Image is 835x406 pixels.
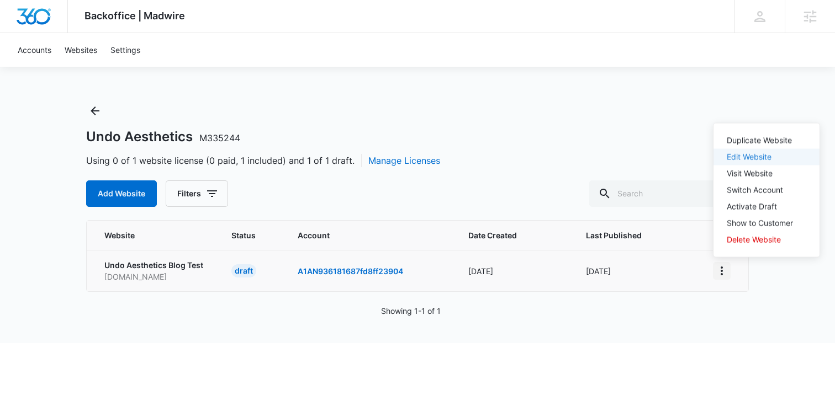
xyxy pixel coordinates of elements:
[727,186,793,194] div: Switch Account
[714,165,820,182] button: Visit Website
[381,305,441,317] p: Showing 1-1 of 1
[455,250,573,291] td: [DATE]
[714,199,820,215] button: Activate Draft
[727,137,793,145] div: Duplicate Website
[86,129,240,145] h1: Undo Aesthetics
[586,229,670,241] span: Last Published
[727,203,793,211] div: Activate Draft
[714,215,820,232] button: Show to Customer
[104,33,147,67] a: Settings
[368,154,440,167] button: Manage Licenses
[727,236,793,244] div: Delete Website
[714,149,820,165] button: Edit Website
[298,266,403,276] a: A1AN936181687fd8ff23904
[727,220,793,227] div: Show to Customer
[104,271,205,282] p: [DOMAIN_NAME]
[727,169,773,178] a: Visit Website
[86,180,157,207] button: Add Website
[199,132,240,143] span: M335244
[58,33,104,67] a: Websites
[104,229,189,241] span: Website
[589,180,749,207] input: Search
[231,229,271,241] span: Status
[298,229,442,241] span: Account
[231,264,256,277] div: draft
[86,154,440,167] span: Using 0 of 1 website license (0 paid, 1 included) and 1 of 1 draft.
[714,132,820,149] button: Duplicate Website
[727,152,771,162] a: Edit Website
[713,262,731,280] button: View More
[714,182,820,199] button: Switch Account
[86,102,104,120] button: Back
[104,259,205,271] p: Undo Aesthetics Blog Test
[573,250,700,291] td: [DATE]
[11,33,58,67] a: Accounts
[714,232,820,248] button: Delete Website
[166,180,228,207] button: Filters
[468,229,543,241] span: Date Created
[84,10,185,22] span: Backoffice | Madwire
